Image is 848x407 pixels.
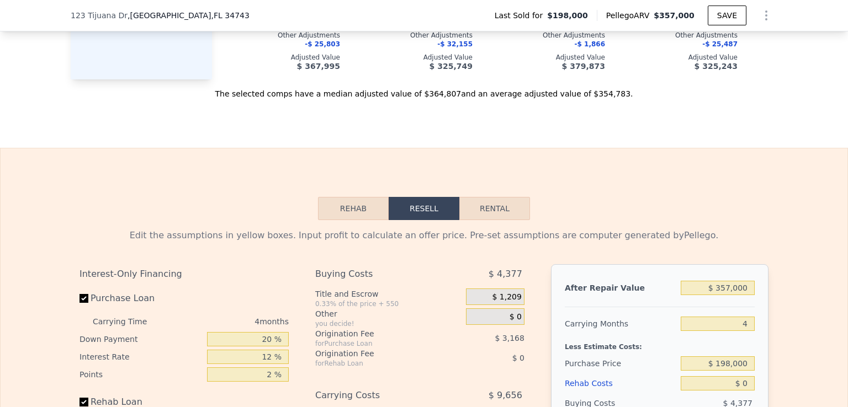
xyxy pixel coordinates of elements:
[315,328,438,339] div: Origination Fee
[575,40,605,48] span: -$ 1,866
[489,385,522,405] span: $ 9,656
[389,197,459,220] button: Resell
[225,31,340,40] div: Other Adjustments
[79,288,203,308] label: Purchase Loan
[315,359,438,368] div: for Rehab Loan
[565,334,755,354] div: Less Estimate Costs:
[128,10,250,21] span: , [GEOGRAPHIC_DATA]
[79,398,88,406] input: Rehab Loan
[492,292,521,302] span: $ 1,209
[565,373,676,393] div: Rehab Costs
[437,40,473,48] span: -$ 32,155
[490,31,605,40] div: Other Adjustments
[623,53,738,62] div: Adjusted Value
[225,53,340,62] div: Adjusted Value
[495,10,548,21] span: Last Sold for
[654,11,695,20] span: $357,000
[606,10,654,21] span: Pellego ARV
[623,31,738,40] div: Other Adjustments
[489,264,522,284] span: $ 4,377
[547,10,588,21] span: $198,000
[79,264,289,284] div: Interest-Only Financing
[93,313,165,330] div: Carrying Time
[755,4,777,26] button: Show Options
[169,313,289,330] div: 4 months
[708,6,746,25] button: SAVE
[358,53,473,62] div: Adjusted Value
[315,308,462,319] div: Other
[71,10,128,21] span: 123 Tijuana Dr
[297,62,340,71] span: $ 367,995
[71,79,777,99] div: The selected comps have a median adjusted value of $364,807 and an average adjusted value of $354...
[695,62,738,71] span: $ 325,243
[315,288,462,299] div: Title and Escrow
[315,319,462,328] div: you decide!
[565,314,676,334] div: Carrying Months
[79,294,88,303] input: Purchase Loan
[315,339,438,348] div: for Purchase Loan
[79,330,203,348] div: Down Payment
[315,264,438,284] div: Buying Costs
[211,11,250,20] span: , FL 34743
[430,62,473,71] span: $ 325,749
[79,229,768,242] div: Edit the assumptions in yellow boxes. Input profit to calculate an offer price. Pre-set assumptio...
[495,334,524,342] span: $ 3,168
[512,354,524,362] span: $ 0
[562,62,605,71] span: $ 379,873
[318,197,389,220] button: Rehab
[510,312,522,322] span: $ 0
[565,354,676,373] div: Purchase Price
[79,366,203,383] div: Points
[358,31,473,40] div: Other Adjustments
[702,40,738,48] span: -$ 25,487
[315,348,438,359] div: Origination Fee
[565,278,676,298] div: After Repair Value
[490,53,605,62] div: Adjusted Value
[79,348,203,366] div: Interest Rate
[315,385,438,405] div: Carrying Costs
[315,299,462,308] div: 0.33% of the price + 550
[459,197,530,220] button: Rental
[305,40,340,48] span: -$ 25,803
